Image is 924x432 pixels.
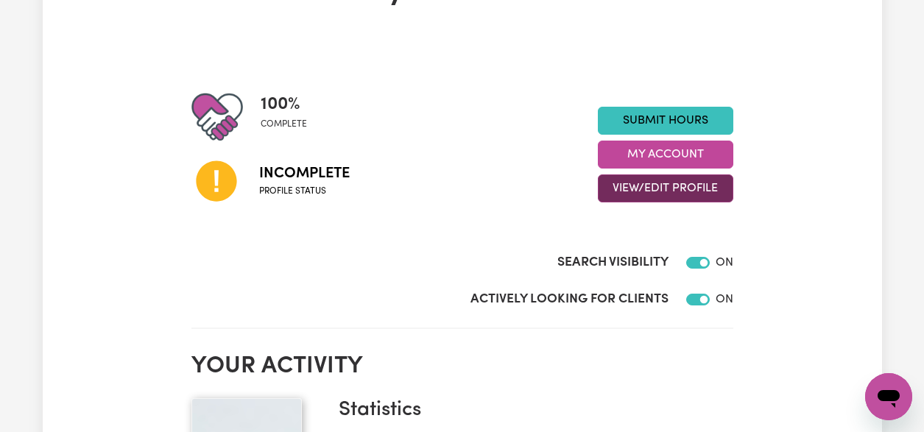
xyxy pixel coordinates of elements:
button: My Account [598,141,733,169]
span: complete [261,118,307,131]
button: View/Edit Profile [598,174,733,202]
a: Submit Hours [598,107,733,135]
span: Profile status [259,185,350,198]
h2: Your activity [191,353,733,380]
span: ON [716,257,733,269]
label: Actively Looking for Clients [470,290,669,309]
iframe: Button to launch messaging window, conversation in progress [865,373,912,420]
label: Search Visibility [557,253,669,272]
span: 100 % [261,91,307,118]
span: Incomplete [259,163,350,185]
div: Profile completeness: 100% [261,91,319,143]
span: ON [716,294,733,305]
h3: Statistics [339,398,722,423]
